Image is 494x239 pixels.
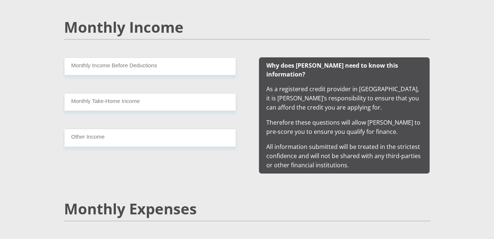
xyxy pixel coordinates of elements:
[64,18,430,36] h2: Monthly Income
[64,129,236,147] input: Other Income
[266,61,422,169] span: As a registered credit provider in [GEOGRAPHIC_DATA], it is [PERSON_NAME]’s responsibility to ens...
[266,61,398,78] b: Why does [PERSON_NAME] need to know this information?
[64,57,236,75] input: Monthly Income Before Deductions
[64,93,236,111] input: Monthly Take Home Income
[64,200,430,218] h2: Monthly Expenses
